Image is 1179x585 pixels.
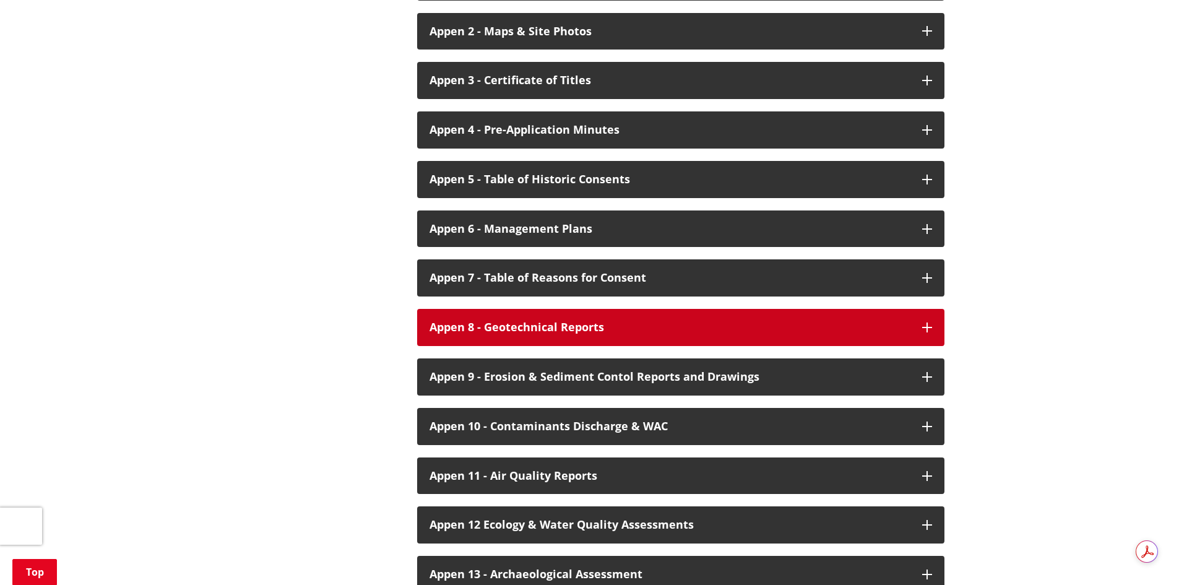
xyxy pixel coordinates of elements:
div: Appen 8 - Geotechnical Reports [430,321,910,334]
div: Appen 6 - Management Plans [430,223,910,235]
iframe: Messenger Launcher [1122,533,1167,578]
div: Appen 13 - Archaeological Assessment [430,568,910,581]
div: Appen 12 Ecology & Water Quality Assessments [430,519,910,531]
button: Appen 2 - Maps & Site Photos [417,13,944,50]
div: Appen 2 - Maps & Site Photos [430,25,910,38]
button: Appen 8 - Geotechnical Reports [417,309,944,346]
a: Top [12,559,57,585]
button: Appen 7 - Table of Reasons for Consent [417,259,944,297]
button: Appen 10 - Contaminants Discharge & WAC [417,408,944,445]
div: Appen 9 - Erosion & Sediment Contol Reports and Drawings [430,371,910,383]
button: Appen 6 - Management Plans [417,210,944,248]
button: Appen 4 - Pre-Application Minutes [417,111,944,149]
div: Appen 7 - Table of Reasons for Consent [430,272,910,284]
button: Appen 3 - Certificate of Titles [417,62,944,99]
button: Appen 5 - Table of Historic Consents [417,161,944,198]
div: Appen 3 - Certificate of Titles [430,74,910,87]
button: Appen 9 - Erosion & Sediment Contol Reports and Drawings [417,358,944,396]
button: Appen 11 - Air Quality Reports [417,457,944,495]
div: Appen 10 - Contaminants Discharge & WAC [430,420,910,433]
button: Appen 12 Ecology & Water Quality Assessments [417,506,944,544]
div: Appen 11 - Air Quality Reports [430,470,910,482]
div: Appen 5 - Table of Historic Consents [430,173,910,186]
div: Appen 4 - Pre-Application Minutes [430,124,910,136]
